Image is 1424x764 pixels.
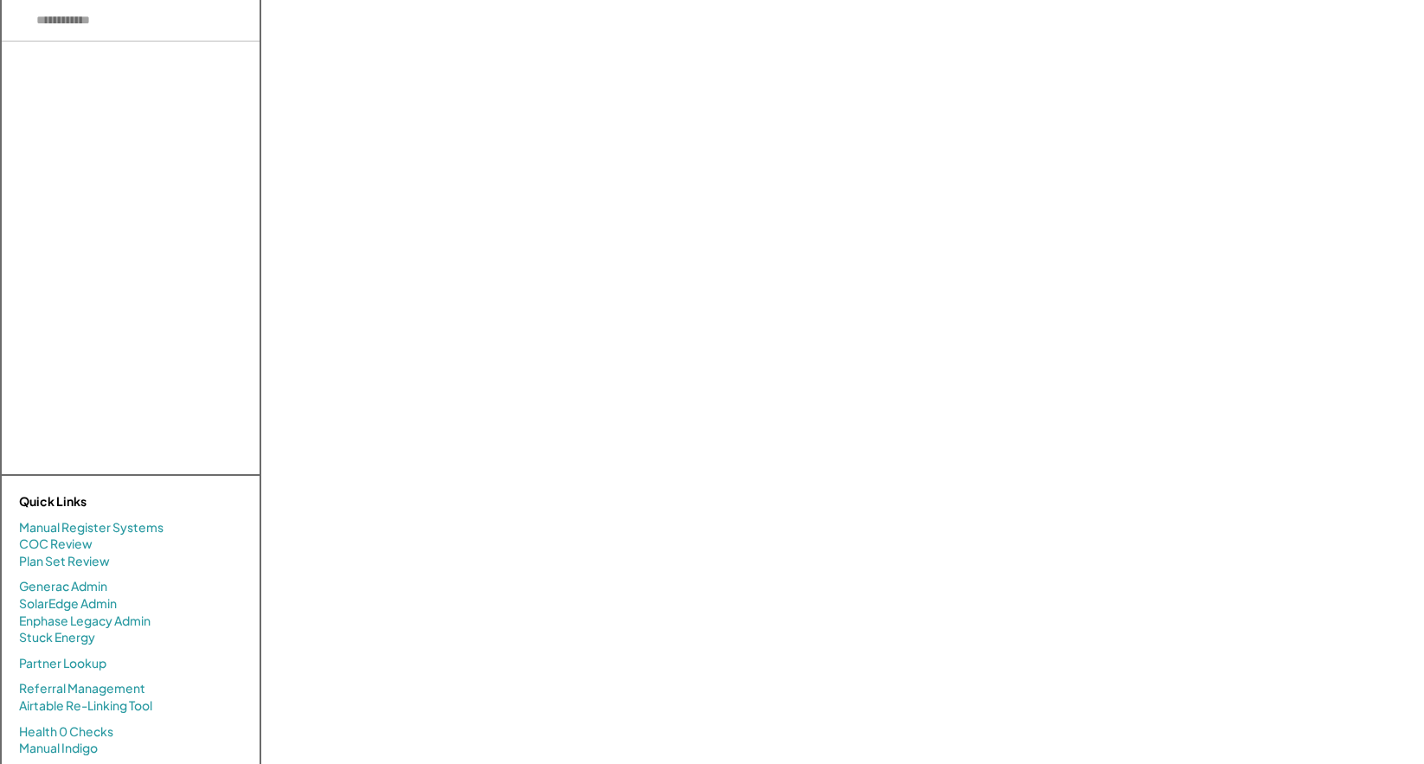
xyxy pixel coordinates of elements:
[19,613,151,630] a: Enphase Legacy Admin
[19,578,107,595] a: Generac Admin
[19,629,95,646] a: Stuck Energy
[19,493,192,510] div: Quick Links
[19,723,113,741] a: Health 0 Checks
[19,697,152,715] a: Airtable Re-Linking Tool
[19,536,93,553] a: COC Review
[19,655,106,672] a: Partner Lookup
[19,680,145,697] a: Referral Management
[19,519,164,536] a: Manual Register Systems
[19,740,98,757] a: Manual Indigo
[19,595,117,613] a: SolarEdge Admin
[19,553,110,570] a: Plan Set Review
